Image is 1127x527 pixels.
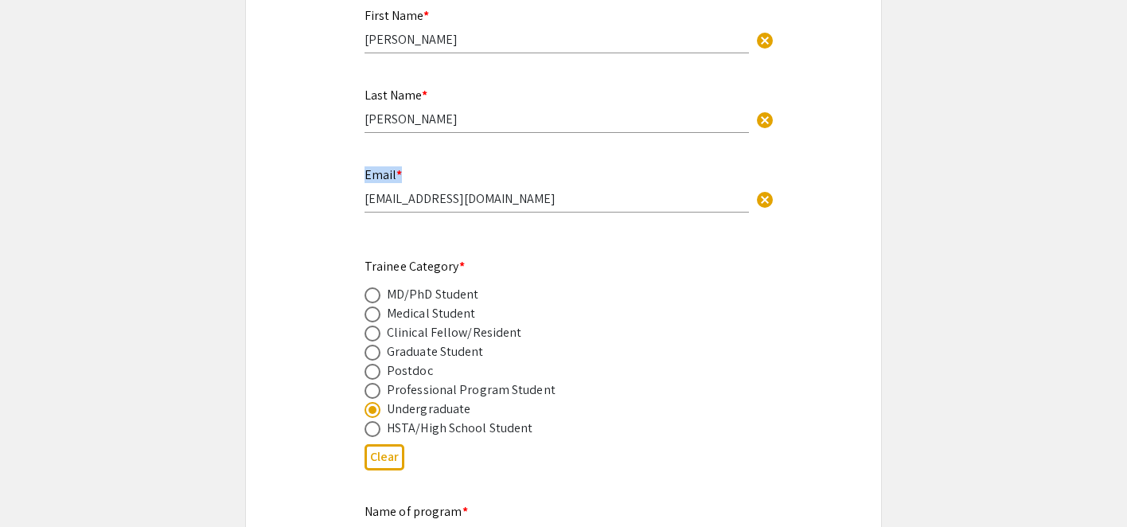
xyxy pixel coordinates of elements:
[365,258,465,275] mat-label: Trainee Category
[365,444,404,470] button: Clear
[12,455,68,515] iframe: Chat
[365,190,749,207] input: Type Here
[755,190,774,209] span: cancel
[749,24,781,56] button: Clear
[365,87,427,103] mat-label: Last Name
[365,7,429,24] mat-label: First Name
[387,361,433,381] div: Postdoc
[387,419,532,438] div: HSTA/High School Student
[755,111,774,130] span: cancel
[387,304,476,323] div: Medical Student
[387,342,484,361] div: Graduate Student
[387,400,470,419] div: Undergraduate
[755,31,774,50] span: cancel
[365,503,468,520] mat-label: Name of program
[365,31,749,48] input: Type Here
[365,166,402,183] mat-label: Email
[365,111,749,127] input: Type Here
[387,381,556,400] div: Professional Program Student
[387,323,521,342] div: Clinical Fellow/Resident
[387,285,478,304] div: MD/PhD Student
[749,103,781,135] button: Clear
[749,182,781,214] button: Clear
